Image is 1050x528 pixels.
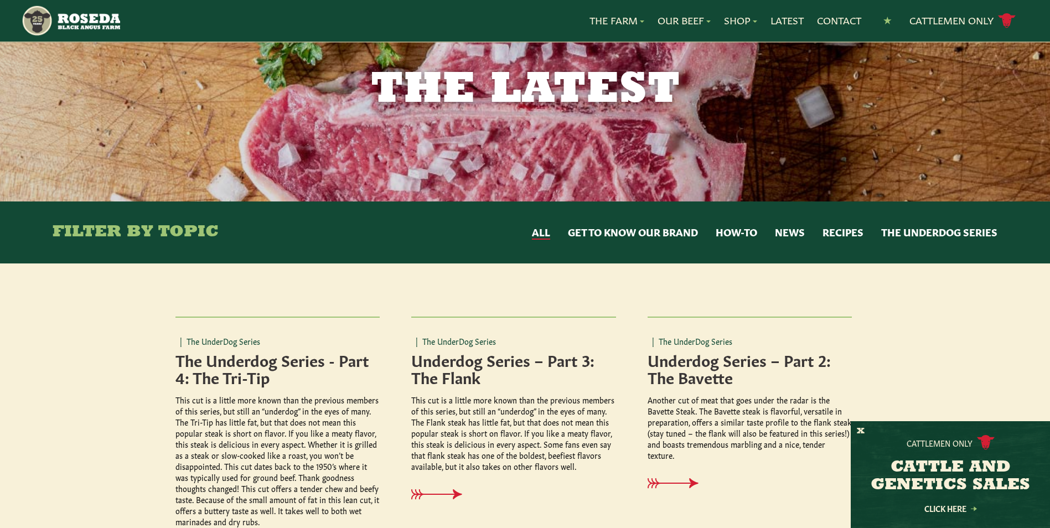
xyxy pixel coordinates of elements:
[411,351,616,385] h4: Underdog Series – Part 3: The Flank
[532,225,550,240] button: All
[977,435,995,450] img: cattle-icon.svg
[775,225,805,240] button: News
[857,426,865,437] button: X
[648,394,852,460] p: Another cut of meat that goes under the radar is the Bavette Steak. The Bavette steak is flavorfu...
[589,13,644,28] a: The Farm
[411,335,616,346] p: The UnderDog Series
[652,335,654,346] span: |
[568,225,698,240] button: Get to Know Our Brand
[901,505,1000,512] a: Click Here
[817,13,861,28] a: Contact
[909,11,1016,30] a: Cattlemen Only
[770,13,804,28] a: Latest
[175,335,380,346] p: The UnderDog Series
[648,335,852,346] p: The UnderDog Series
[411,394,616,472] p: This cut is a little more known than the previous members of this series, but still an “underdog”...
[416,335,418,346] span: |
[180,335,182,346] span: |
[881,225,997,240] button: The UnderDog Series
[716,225,757,240] button: How-to
[907,437,973,448] p: Cattlemen Only
[21,4,120,37] img: https://roseda.com/wp-content/uploads/2021/05/roseda-25-header.png
[242,69,809,113] h1: The Latest
[643,317,880,524] a: |The UnderDog Series Underdog Series – Part 2: The Bavette Another cut of meat that goes under th...
[175,351,380,385] h4: The Underdog Series - Part 4: The Tri-Tip
[823,225,863,240] button: Recipes
[53,224,219,241] h4: Filter By Topic
[648,351,852,385] h4: Underdog Series – Part 2: The Bavette
[865,459,1036,494] h3: CATTLE AND GENETICS SALES
[175,394,380,527] p: This cut is a little more known than the previous members of this series, but still an “underdog”...
[724,13,757,28] a: Shop
[658,13,711,28] a: Our Beef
